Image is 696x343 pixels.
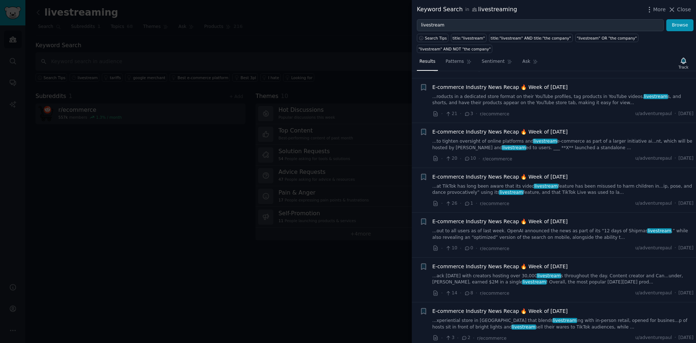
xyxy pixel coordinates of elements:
[460,245,461,252] span: ·
[635,200,672,207] span: u/adventurepaul
[464,245,473,252] span: 0
[476,110,477,118] span: ·
[534,184,558,189] span: livestream
[445,335,454,341] span: 3
[646,6,666,13] button: More
[480,111,509,117] span: r/ecommerce
[668,6,691,13] button: Close
[432,273,694,286] a: ...ack [DATE] with creators hosting over 30,000livestreams throughout the day. Content creator an...
[460,155,461,163] span: ·
[675,245,676,252] span: ·
[417,34,448,42] button: Search Tips
[441,155,443,163] span: ·
[679,200,693,207] span: [DATE]
[465,7,469,13] span: in
[432,173,568,181] a: E-commerce Industry News Recap 🔥 Week of [DATE]
[417,19,664,32] input: Try a keyword related to your business
[464,155,476,162] span: 10
[635,245,672,252] span: u/adventurepaul
[511,324,536,330] span: livestream
[679,245,693,252] span: [DATE]
[676,56,691,71] button: Track
[675,290,676,297] span: ·
[460,110,461,118] span: ·
[679,290,693,297] span: [DATE]
[432,228,694,241] a: ...out to all users as of last week. OpenAI announced the news as part of its “12 days of Shipmas...
[460,289,461,297] span: ·
[477,67,506,72] span: r/ecommerce
[679,111,693,117] span: [DATE]
[552,318,577,323] span: livestream
[647,228,672,233] span: livestream
[417,45,492,53] a: "livestream" AND NOT "the company"
[432,263,568,270] a: E-commerce Industry News Recap 🔥 Week of [DATE]
[457,334,459,342] span: ·
[675,200,676,207] span: ·
[533,139,558,144] span: livestream
[477,336,506,341] span: r/ecommerce
[679,155,693,162] span: [DATE]
[653,6,666,13] span: More
[536,273,561,278] span: livestream
[432,128,568,136] a: E-commerce Industry News Recap 🔥 Week of [DATE]
[675,155,676,162] span: ·
[480,291,509,296] span: r/ecommerce
[441,110,443,118] span: ·
[499,190,523,195] span: livestream
[432,83,568,91] a: E-commerce Industry News Recap 🔥 Week of [DATE]
[441,200,443,207] span: ·
[489,34,573,42] a: title:"livestream" AND title:"the company"
[675,111,676,117] span: ·
[432,94,694,106] a: ...roducts in a dedicated store format on their YouTube profiles, tag products in YouTube videos,...
[643,94,668,99] span: livestream
[464,290,473,297] span: 8
[480,201,509,206] span: r/ecommerce
[432,183,694,196] a: ...at TikTok has long been aware that its videolivestreamfeature has been misused to harm childre...
[461,335,470,341] span: 2
[441,334,443,342] span: ·
[445,290,457,297] span: 14
[432,318,694,330] a: ...xperiential store in [GEOGRAPHIC_DATA] that blendslivestreaming with in-person retail, opened ...
[478,155,480,163] span: ·
[441,289,443,297] span: ·
[635,335,672,341] span: u/adventurepaul
[520,56,540,71] a: Ask
[432,138,694,151] a: ...to tighten oversight of online platforms andlivestreame-commerce as part of a larger initiativ...
[451,34,486,42] a: title:"livestream"
[432,307,568,315] a: E-commerce Industry News Recap 🔥 Week of [DATE]
[445,155,457,162] span: 20
[460,200,461,207] span: ·
[432,218,568,225] a: E-commerce Industry News Recap 🔥 Week of [DATE]
[476,200,477,207] span: ·
[483,156,512,162] span: r/ecommerce
[575,34,639,42] a: "livestream" OR "the company"
[666,19,693,32] button: Browse
[679,335,693,341] span: [DATE]
[464,200,473,207] span: 1
[502,145,526,150] span: livestream
[522,58,530,65] span: Ask
[417,5,517,14] div: Keyword Search livestreaming
[445,245,457,252] span: 10
[479,56,515,71] a: Sentiment
[453,36,485,41] div: title:"livestream"
[635,290,672,297] span: u/adventurepaul
[446,58,464,65] span: Patterns
[675,335,676,341] span: ·
[443,56,474,71] a: Patterns
[445,111,457,117] span: 21
[635,155,672,162] span: u/adventurepaul
[677,6,691,13] span: Close
[491,36,571,41] div: title:"livestream" AND title:"the company"
[476,289,477,297] span: ·
[419,46,491,52] div: "livestream" AND NOT "the company"
[419,58,435,65] span: Results
[473,334,475,342] span: ·
[441,245,443,252] span: ·
[522,279,547,285] span: livestream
